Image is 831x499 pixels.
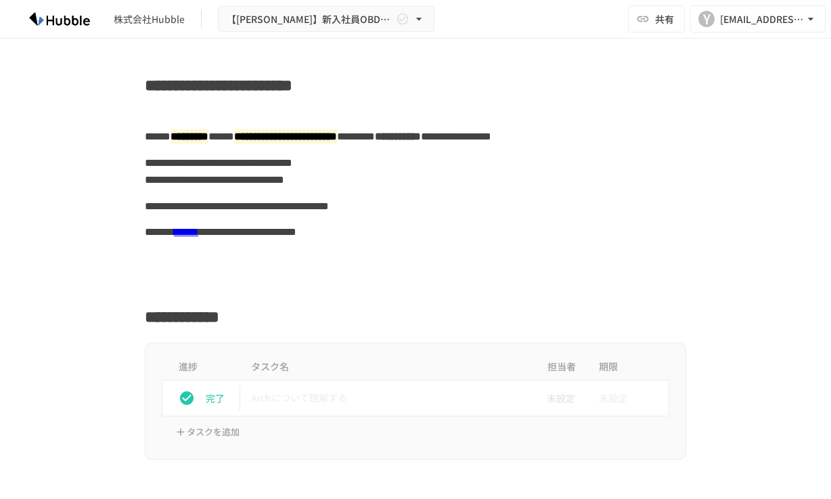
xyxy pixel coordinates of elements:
[162,354,241,381] th: 進捗
[690,5,826,32] button: Y[EMAIL_ADDRESS][DOMAIN_NAME]
[218,6,434,32] button: 【[PERSON_NAME]】新入社員OBD用Arch
[173,422,243,443] button: タスクを追加
[655,12,674,26] span: 共有
[114,12,185,26] div: 株式会社Hubble
[698,11,715,27] div: Y
[536,391,575,406] span: 未設定
[206,391,234,406] p: 完了
[534,354,588,381] th: 担当者
[162,354,669,416] table: task table
[16,8,103,30] img: HzDRNkGCf7KYO4GfwKnzITak6oVsp5RHeZBEM1dQFiQ
[588,354,669,381] th: 期限
[599,385,627,412] span: 未設定
[628,5,685,32] button: 共有
[720,11,804,28] div: [EMAIL_ADDRESS][DOMAIN_NAME]
[240,354,534,381] th: タスク名
[251,389,523,406] p: Archについて理解する
[227,11,393,28] span: 【[PERSON_NAME]】新入社員OBD用Arch
[173,385,200,412] button: status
